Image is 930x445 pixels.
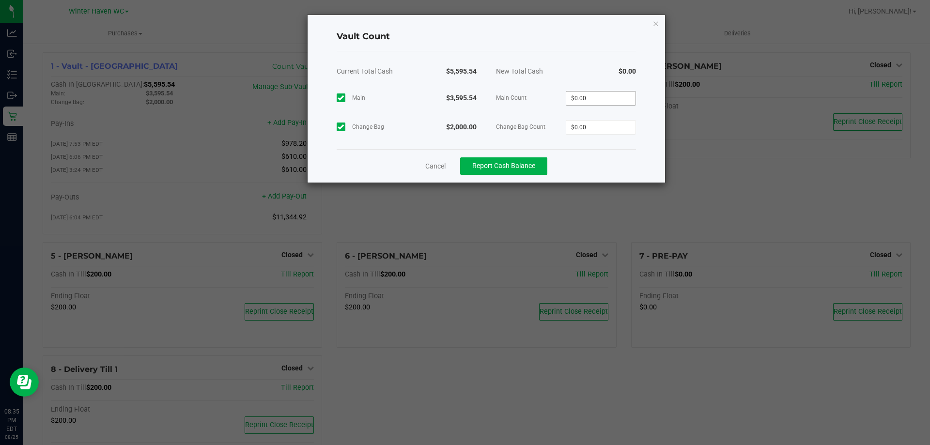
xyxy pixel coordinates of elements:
[337,31,636,43] h4: Vault Count
[446,123,477,131] strong: $2,000.00
[425,161,446,171] a: Cancel
[446,94,477,102] strong: $3,595.54
[446,67,477,75] strong: $5,595.54
[337,67,393,75] span: Current Total Cash
[460,157,547,175] button: Report Cash Balance
[352,93,365,103] span: Main
[472,162,535,169] span: Report Cash Balance
[337,93,350,102] form-toggle: Include in count
[352,122,384,132] span: Change Bag
[337,123,350,131] form-toggle: Include in count
[496,122,566,132] span: Change Bag Count
[496,93,566,103] span: Main Count
[619,67,636,75] strong: $0.00
[10,368,39,397] iframe: Resource center
[496,67,543,75] span: New Total Cash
